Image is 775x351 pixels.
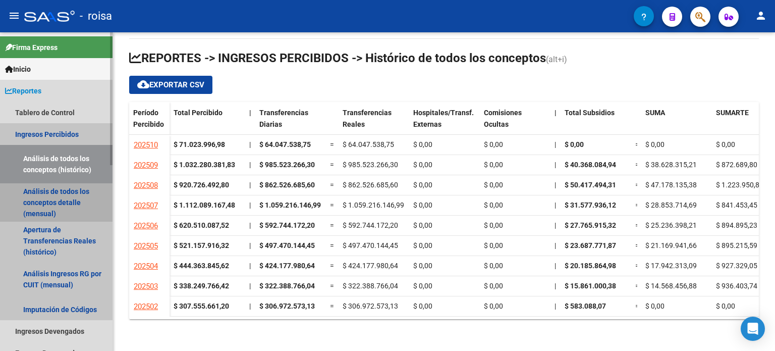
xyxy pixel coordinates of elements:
span: | [555,282,556,290]
span: Hospitales/Transf. Externas [413,109,474,128]
span: $ 0,00 [484,181,503,189]
strong: $ 71.023.996,98 [174,140,225,148]
span: Exportar CSV [137,80,204,89]
span: | [555,302,556,310]
datatable-header-cell: Hospitales/Transf. Externas [409,102,480,144]
strong: $ 920.726.492,80 [174,181,229,189]
span: = [330,262,334,270]
datatable-header-cell: | [245,102,255,144]
span: $ 0,00 [413,221,432,229]
span: | [249,262,251,270]
span: $ 985.523.266,30 [343,161,398,169]
datatable-header-cell: Total Percibido [170,102,245,144]
span: 202505 [134,241,158,250]
span: 202504 [134,262,158,271]
strong: $ 307.555.661,20 [174,302,229,310]
span: = [635,302,639,310]
span: | [555,201,556,209]
span: | [555,241,556,249]
span: $ 1.059.216.146,99 [259,201,321,209]
span: $ 583.088,07 [565,302,606,310]
span: | [555,140,556,148]
span: $ 0,00 [484,241,503,249]
span: | [249,201,251,209]
span: $ 306.972.573,13 [343,302,398,310]
span: = [330,161,334,169]
span: $ 21.169.941,66 [645,241,697,249]
mat-icon: menu [8,10,20,22]
span: 202507 [134,201,158,210]
span: Transferencias Reales [343,109,392,128]
span: $ 64.047.538,75 [259,140,311,148]
span: 202502 [134,302,158,311]
datatable-header-cell: SUMA [641,102,712,144]
span: = [330,302,334,310]
span: SUMARTE [716,109,749,117]
span: $ 0,00 [484,140,503,148]
span: $ 872.689,80 [716,161,757,169]
span: $ 936.403,74 [716,282,757,290]
span: $ 592.744.172,20 [259,221,315,229]
span: (alt+i) [546,55,567,64]
span: $ 592.744.172,20 [343,221,398,229]
span: = [330,241,334,249]
span: $ 424.177.980,64 [259,262,315,270]
span: $ 862.526.685,60 [259,181,315,189]
span: $ 20.185.864,98 [565,262,616,270]
span: $ 306.972.573,13 [259,302,315,310]
span: $ 0,00 [484,302,503,310]
span: Total Subsidios [565,109,615,117]
span: | [249,140,251,148]
span: | [555,221,556,229]
span: $ 0,00 [484,161,503,169]
strong: $ 1.112.089.167,48 [174,201,235,209]
span: 202506 [134,221,158,230]
span: $ 0,00 [716,140,735,148]
span: = [330,181,334,189]
span: $ 497.470.144,45 [343,241,398,249]
span: | [249,181,251,189]
span: $ 27.765.915,32 [565,221,616,229]
datatable-header-cell: Total Subsidios [561,102,631,144]
span: = [635,140,639,148]
span: 202509 [134,161,158,170]
span: Firma Express [5,42,58,53]
mat-icon: person [755,10,767,22]
span: $ 895.215,59 [716,241,757,249]
span: 202508 [134,181,158,190]
span: $ 424.177.980,64 [343,262,398,270]
span: = [635,161,639,169]
span: $ 862.526.685,60 [343,181,398,189]
span: Inicio [5,64,31,75]
span: $ 497.470.144,45 [259,241,315,249]
span: | [249,221,251,229]
datatable-header-cell: Período Percibido [129,102,170,144]
span: $ 894.895,23 [716,221,757,229]
span: $ 0,00 [565,140,584,148]
span: $ 927.329,05 [716,262,757,270]
span: - roisa [80,5,112,27]
span: $ 28.853.714,69 [645,201,697,209]
strong: $ 1.032.280.381,83 [174,161,235,169]
span: = [635,181,639,189]
span: $ 31.577.936,12 [565,201,616,209]
span: $ 0,00 [413,201,432,209]
span: $ 64.047.538,75 [343,140,394,148]
span: 202503 [134,282,158,291]
span: = [635,201,639,209]
span: = [635,221,639,229]
span: | [249,161,251,169]
span: Reportes [5,85,41,96]
span: $ 1.059.216.146,99 [343,201,404,209]
div: Open Intercom Messenger [741,317,765,341]
span: = [330,201,334,209]
datatable-header-cell: | [550,102,561,144]
strong: $ 521.157.916,32 [174,241,229,249]
button: Exportar CSV [129,76,212,94]
span: $ 1.223.950,86 [716,181,763,189]
span: $ 38.628.315,21 [645,161,697,169]
datatable-header-cell: Transferencias Reales [339,102,409,144]
span: | [249,109,251,117]
datatable-header-cell: Transferencias Diarias [255,102,326,144]
span: $ 322.388.766,04 [343,282,398,290]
